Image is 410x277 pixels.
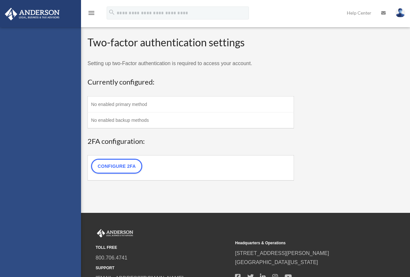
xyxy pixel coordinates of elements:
[88,35,294,50] h2: Two-factor authentication settings
[96,244,230,251] small: TOLL FREE
[3,8,62,20] img: Anderson Advisors Platinum Portal
[96,265,230,271] small: SUPPORT
[235,250,329,256] a: [STREET_ADDRESS][PERSON_NAME]
[235,260,318,265] a: [GEOGRAPHIC_DATA][US_STATE]
[88,11,95,17] a: menu
[108,9,115,16] i: search
[88,136,294,146] h3: 2FA configuration:
[88,77,294,87] h3: Currently configured:
[88,9,95,17] i: menu
[91,159,142,174] a: Configure 2FA
[88,59,294,68] p: Setting up two-Factor authentication is required to access your account.
[88,112,294,128] td: No enabled backup methods
[235,240,370,247] small: Headquarters & Operations
[96,255,127,260] a: 800.706.4741
[88,96,294,112] td: No enabled primary method
[96,229,135,237] img: Anderson Advisors Platinum Portal
[395,8,405,17] img: User Pic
